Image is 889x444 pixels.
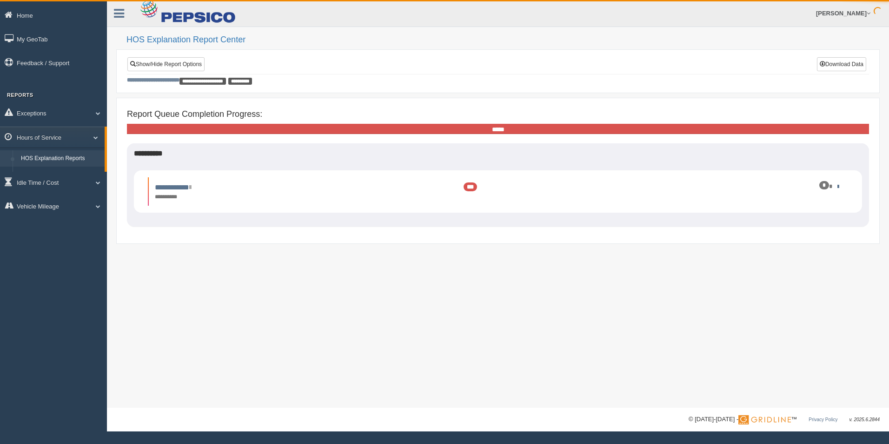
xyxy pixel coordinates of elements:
[127,110,869,119] h4: Report Queue Completion Progress:
[738,415,791,424] img: Gridline
[127,57,205,71] a: Show/Hide Report Options
[817,57,866,71] button: Download Data
[809,417,837,422] a: Privacy Policy
[126,35,880,45] h2: HOS Explanation Report Center
[148,177,848,206] li: Expand
[849,417,880,422] span: v. 2025.6.2844
[689,415,880,424] div: © [DATE]-[DATE] - ™
[17,150,105,167] a: HOS Explanation Reports
[17,167,105,183] a: HOS Violation Audit Reports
